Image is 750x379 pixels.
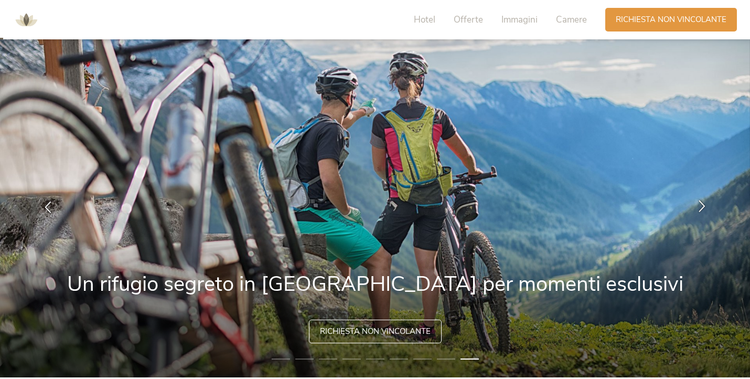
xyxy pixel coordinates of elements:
span: Richiesta non vincolante [616,14,726,25]
a: AMONTI & LUNARIS Wellnessresort [10,16,42,23]
span: Hotel [414,14,435,26]
span: Offerte [454,14,483,26]
span: Richiesta non vincolante [320,326,431,337]
span: Immagini [501,14,538,26]
span: Camere [556,14,587,26]
img: AMONTI & LUNARIS Wellnessresort [10,4,42,36]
